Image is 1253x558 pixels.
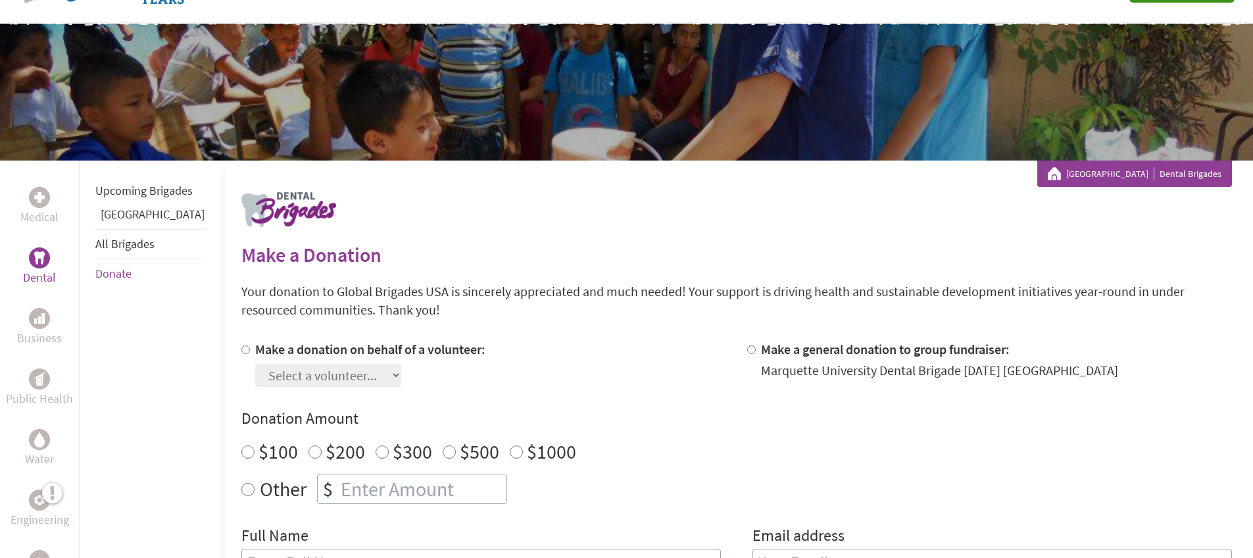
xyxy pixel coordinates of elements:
[34,313,45,324] img: Business
[260,474,307,504] label: Other
[326,439,365,464] label: $200
[241,282,1232,319] p: Your donation to Global Brigades USA is sincerely appreciated and much needed! Your support is dr...
[34,495,45,505] img: Engineering
[25,429,54,469] a: WaterWater
[34,432,45,447] img: Water
[95,183,193,198] a: Upcoming Brigades
[29,308,50,329] div: Business
[29,429,50,450] div: Water
[527,439,576,464] label: $1000
[241,525,308,549] label: Full Name
[95,229,205,259] li: All Brigades
[1048,167,1221,180] div: Dental Brigades
[752,525,845,549] label: Email address
[29,187,50,208] div: Medical
[95,176,205,205] li: Upcoming Brigades
[338,474,506,503] input: Enter Amount
[20,208,59,226] p: Medical
[460,439,499,464] label: $500
[34,251,45,264] img: Dental
[20,187,59,226] a: MedicalMedical
[95,236,155,251] a: All Brigades
[29,247,50,268] div: Dental
[258,439,298,464] label: $100
[318,474,338,503] div: $
[761,361,1118,380] div: Marquette University Dental Brigade [DATE] [GEOGRAPHIC_DATA]
[241,192,336,227] img: logo-dental.png
[95,259,205,288] li: Donate
[241,243,1232,266] h2: Make a Donation
[17,329,62,347] p: Business
[34,372,45,386] img: Public Health
[6,390,73,408] p: Public Health
[241,408,1232,429] h4: Donation Amount
[23,247,56,287] a: DentalDental
[1066,167,1154,180] a: [GEOGRAPHIC_DATA]
[29,490,50,511] div: Engineering
[11,490,69,529] a: EngineeringEngineering
[34,192,45,203] img: Medical
[11,511,69,529] p: Engineering
[25,450,54,469] p: Water
[23,268,56,287] p: Dental
[255,341,485,357] label: Make a donation on behalf of a volunteer:
[6,368,73,408] a: Public HealthPublic Health
[95,266,132,281] a: Donate
[95,205,205,229] li: Panama
[29,368,50,390] div: Public Health
[393,439,432,464] label: $300
[101,207,205,222] a: [GEOGRAPHIC_DATA]
[761,341,1010,357] label: Make a general donation to group fundraiser:
[17,308,62,347] a: BusinessBusiness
